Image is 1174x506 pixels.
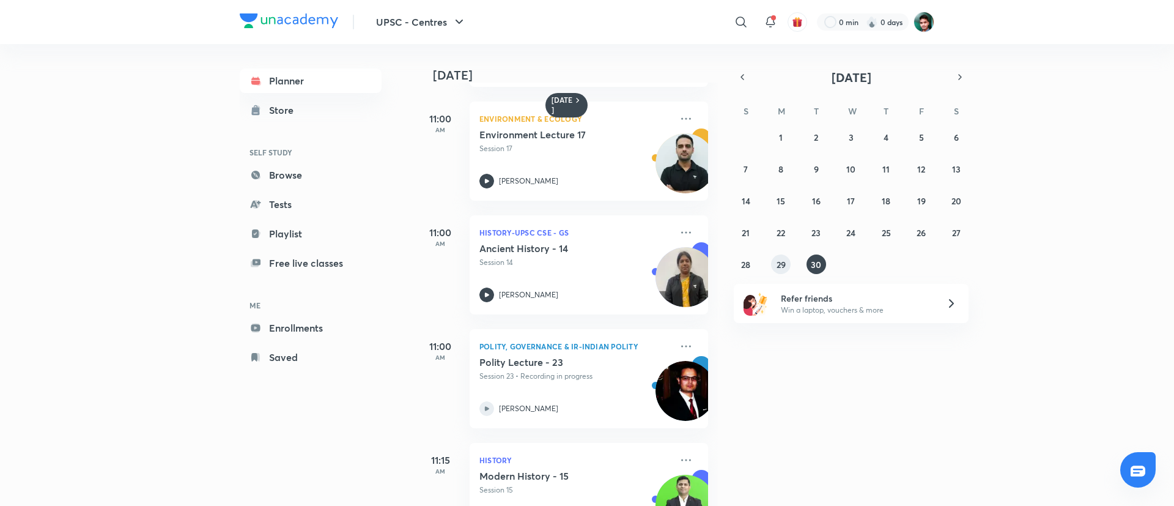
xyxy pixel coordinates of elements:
[736,255,756,274] button: September 28, 2025
[744,291,768,316] img: referral
[884,132,888,143] abbr: September 4, 2025
[841,159,861,179] button: September 10, 2025
[499,176,558,187] p: [PERSON_NAME]
[479,339,671,354] p: Polity, Governance & IR-Indian Polity
[947,159,966,179] button: September 13, 2025
[240,13,338,31] a: Company Logo
[876,127,896,147] button: September 4, 2025
[807,255,826,274] button: September 30, 2025
[847,195,855,207] abbr: September 17, 2025
[884,105,888,117] abbr: Thursday
[416,240,465,247] p: AM
[240,345,382,370] a: Saved
[814,105,819,117] abbr: Tuesday
[742,227,750,239] abbr: September 21, 2025
[742,195,750,207] abbr: September 14, 2025
[866,16,878,28] img: streak
[841,191,861,210] button: September 17, 2025
[744,163,748,175] abbr: September 7, 2025
[240,192,382,217] a: Tests
[499,289,558,300] p: [PERSON_NAME]
[416,225,465,240] h5: 11:00
[240,142,382,163] h6: SELF STUDY
[807,191,826,210] button: September 16, 2025
[832,69,871,86] span: [DATE]
[954,105,959,117] abbr: Saturday
[841,223,861,242] button: September 24, 2025
[416,126,465,133] p: AM
[814,163,819,175] abbr: September 9, 2025
[736,191,756,210] button: September 14, 2025
[917,163,925,175] abbr: September 12, 2025
[771,127,791,147] button: September 1, 2025
[876,191,896,210] button: September 18, 2025
[781,305,931,316] p: Win a laptop, vouchers & more
[416,111,465,126] h5: 11:00
[846,227,855,239] abbr: September 24, 2025
[947,127,966,147] button: September 6, 2025
[771,159,791,179] button: September 8, 2025
[240,295,382,316] h6: ME
[778,163,783,175] abbr: September 8, 2025
[777,227,785,239] abbr: September 22, 2025
[876,159,896,179] button: September 11, 2025
[917,195,926,207] abbr: September 19, 2025
[882,163,890,175] abbr: September 11, 2025
[433,68,720,83] h4: [DATE]
[814,132,818,143] abbr: September 2, 2025
[479,225,671,240] p: History-UPSC CSE - GS
[849,132,854,143] abbr: September 3, 2025
[812,195,821,207] abbr: September 16, 2025
[951,195,961,207] abbr: September 20, 2025
[416,354,465,361] p: AM
[479,356,632,368] h5: Polity Lecture - 23
[882,195,890,207] abbr: September 18, 2025
[479,128,632,141] h5: Environment Lecture 17
[914,12,934,32] img: Avinash Gupta
[771,191,791,210] button: September 15, 2025
[240,221,382,246] a: Playlist
[736,223,756,242] button: September 21, 2025
[947,223,966,242] button: September 27, 2025
[240,251,382,275] a: Free live classes
[240,69,382,93] a: Planner
[952,227,961,239] abbr: September 27, 2025
[736,159,756,179] button: September 7, 2025
[479,485,671,496] p: Session 15
[479,371,671,382] p: Session 23 • Recording in progress
[240,163,382,187] a: Browse
[744,105,748,117] abbr: Sunday
[479,111,671,126] p: Environment & Ecology
[876,223,896,242] button: September 25, 2025
[269,103,301,117] div: Store
[912,127,931,147] button: September 5, 2025
[416,453,465,467] h5: 11:15
[777,195,785,207] abbr: September 15, 2025
[779,132,783,143] abbr: September 1, 2025
[919,132,924,143] abbr: September 5, 2025
[811,259,821,270] abbr: September 30, 2025
[912,191,931,210] button: September 19, 2025
[240,98,382,122] a: Store
[792,17,803,28] img: avatar
[741,259,750,270] abbr: September 28, 2025
[917,227,926,239] abbr: September 26, 2025
[479,143,671,154] p: Session 17
[777,259,786,270] abbr: September 29, 2025
[954,132,959,143] abbr: September 6, 2025
[952,163,961,175] abbr: September 13, 2025
[778,105,785,117] abbr: Monday
[841,127,861,147] button: September 3, 2025
[846,163,855,175] abbr: September 10, 2025
[807,159,826,179] button: September 9, 2025
[912,223,931,242] button: September 26, 2025
[552,95,573,115] h6: [DATE]
[771,255,791,274] button: September 29, 2025
[947,191,966,210] button: September 20, 2025
[848,105,857,117] abbr: Wednesday
[479,242,632,255] h5: Ancient History - 14
[416,339,465,354] h5: 11:00
[781,292,931,305] h6: Refer friends
[751,69,951,86] button: [DATE]
[788,12,807,32] button: avatar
